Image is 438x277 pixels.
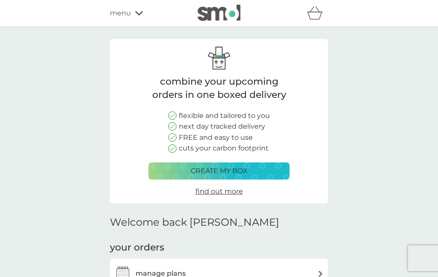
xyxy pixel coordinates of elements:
[110,216,279,229] h2: Welcome back [PERSON_NAME]
[179,110,270,121] p: flexible and tailored to you
[195,186,243,197] a: find out more
[179,132,253,143] p: FREE and easy to use
[307,5,328,22] div: basket
[110,241,164,254] h3: your orders
[179,143,269,154] p: cuts your carbon footprint
[179,121,265,132] p: next day tracked delivery
[148,162,290,180] button: create my box
[317,271,324,277] img: arrow right
[110,8,131,19] span: menu
[195,187,243,195] span: find out more
[148,75,290,102] p: combine your upcoming orders in one boxed delivery
[191,165,248,177] p: create my box
[198,5,240,21] img: smol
